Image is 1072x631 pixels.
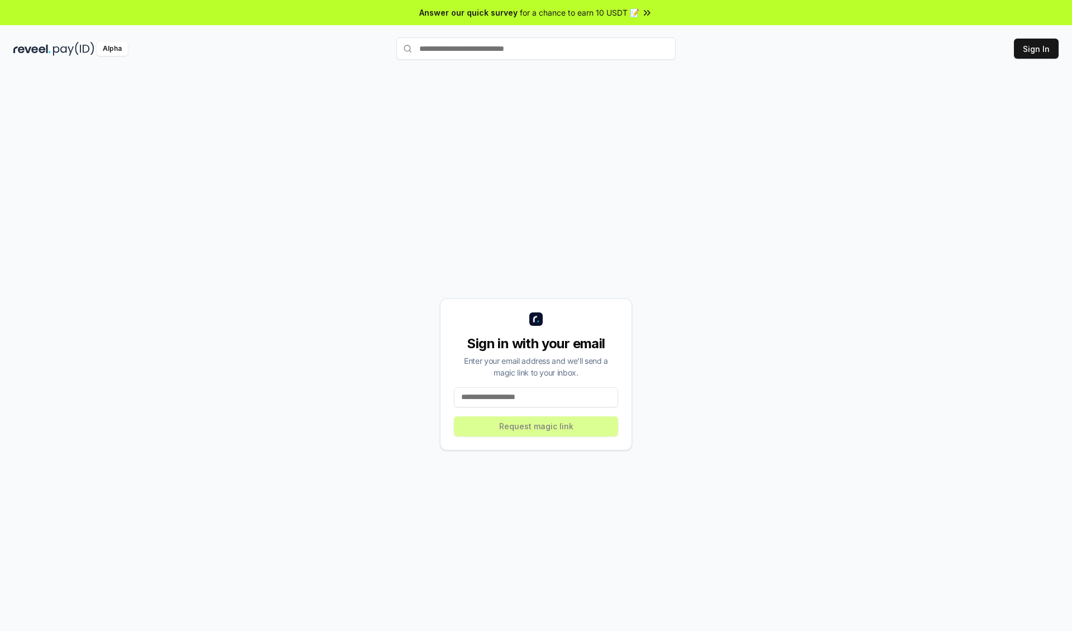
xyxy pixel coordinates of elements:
div: Alpha [97,42,128,56]
div: Sign in with your email [454,335,618,353]
img: reveel_dark [13,42,51,56]
img: pay_id [53,42,94,56]
span: for a chance to earn 10 USDT 📝 [520,7,639,18]
button: Sign In [1014,39,1059,59]
div: Enter your email address and we’ll send a magic link to your inbox. [454,355,618,378]
img: logo_small [529,312,543,326]
span: Answer our quick survey [419,7,518,18]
